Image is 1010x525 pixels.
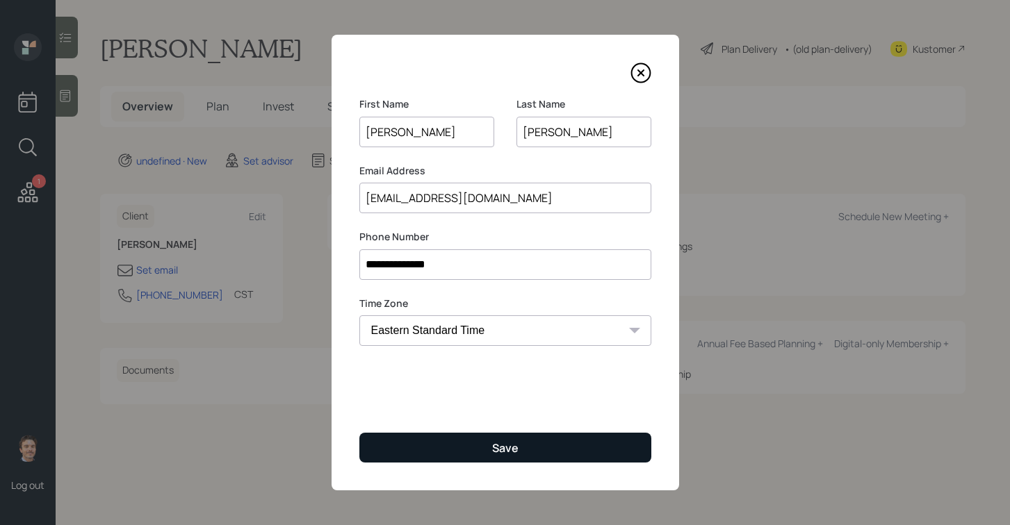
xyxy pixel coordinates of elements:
[359,433,651,462] button: Save
[492,440,519,456] div: Save
[359,97,494,111] label: First Name
[359,230,651,244] label: Phone Number
[359,297,651,310] label: Time Zone
[359,164,651,178] label: Email Address
[516,97,651,111] label: Last Name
